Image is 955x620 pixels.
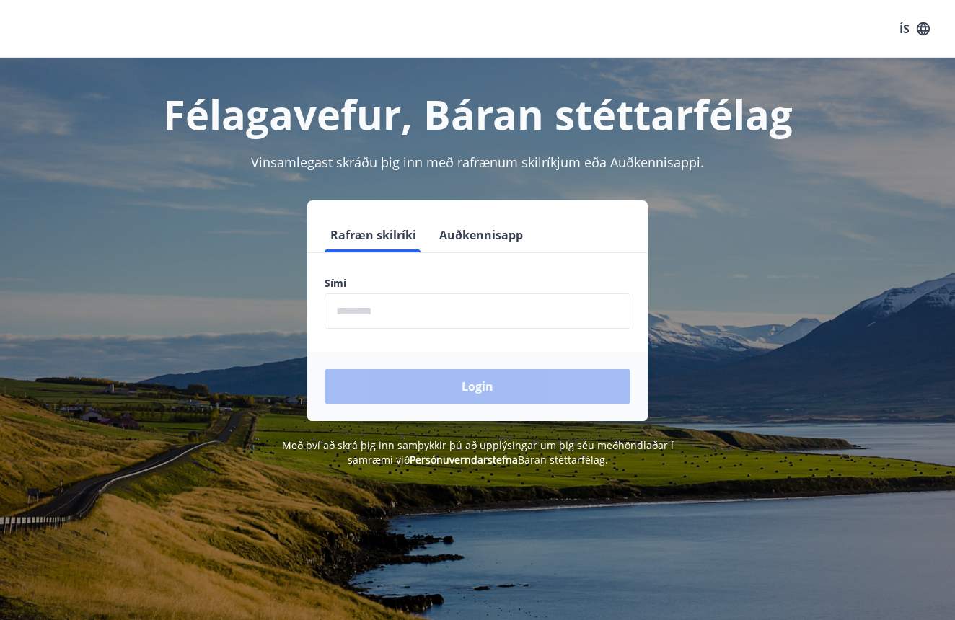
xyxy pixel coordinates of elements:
[251,154,704,171] span: Vinsamlegast skráðu þig inn með rafrænum skilríkjum eða Auðkennisappi.
[325,218,422,252] button: Rafræn skilríki
[325,276,630,291] label: Sími
[892,16,938,42] button: ÍS
[282,438,674,466] span: Með því að skrá þig inn samþykkir þú að upplýsingar um þig séu meðhöndlaðar í samræmi við Báran s...
[410,453,518,466] a: Persónuverndarstefna
[17,87,938,141] h1: Félagavefur, Báran stéttarfélag
[434,218,529,252] button: Auðkennisapp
